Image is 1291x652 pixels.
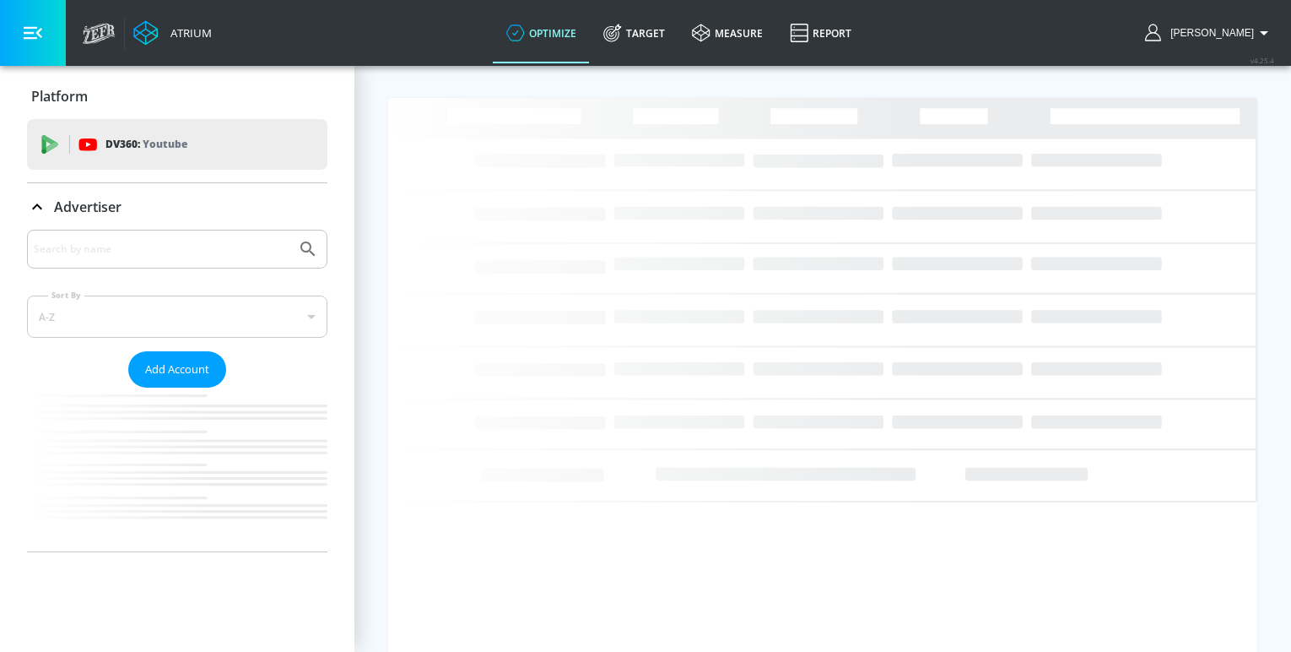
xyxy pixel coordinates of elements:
[1164,27,1254,39] span: login as: andres.hernandez@zefr.com
[27,183,327,231] div: Advertiser
[27,119,327,170] div: DV360: Youtube
[164,25,212,41] div: Atrium
[27,296,327,338] div: A-Z
[590,3,678,63] a: Target
[105,135,187,154] p: DV360:
[1250,56,1274,65] span: v 4.25.4
[493,3,590,63] a: optimize
[776,3,865,63] a: Report
[54,198,122,216] p: Advertiser
[27,388,327,551] nav: list of Advertiser
[678,3,776,63] a: measure
[27,73,327,120] div: Platform
[143,135,187,153] p: Youtube
[128,351,226,388] button: Add Account
[27,230,327,551] div: Advertiser
[31,87,88,106] p: Platform
[133,20,212,46] a: Atrium
[48,290,84,301] label: Sort By
[145,360,209,379] span: Add Account
[1145,23,1274,43] button: [PERSON_NAME]
[34,238,289,260] input: Search by name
